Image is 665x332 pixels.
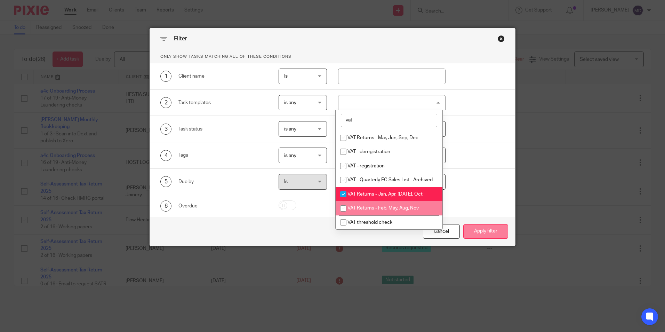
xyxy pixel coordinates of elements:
span: VAT Returns - Jan, Apr, [DATE], Oct [347,192,423,197]
div: Close this dialog window [423,224,460,239]
div: 5 [160,176,171,187]
span: VAT - registration [347,164,385,168]
div: 2 [160,97,171,108]
div: 3 [160,124,171,135]
span: Is [284,179,288,184]
span: VAT Returns - Feb, May, Aug, Nov [347,206,419,211]
p: Only show tasks matching all of these conditions [150,50,515,63]
span: VAT Returns - Mar, Jun, Sep, Dec [347,135,418,140]
span: VAT threshold check [347,220,392,225]
div: Task status [178,126,268,133]
div: Task templates [178,99,268,106]
span: is any [284,127,296,132]
span: Is [284,74,288,79]
span: Filter [174,36,187,41]
div: Overdue [178,203,268,210]
div: Due by [178,178,268,185]
div: 1 [160,71,171,82]
span: VAT - Quarterly EC Sales List - Archived [347,177,433,182]
div: 6 [160,200,171,212]
button: Apply filter [463,224,508,239]
input: Search options... [341,114,437,127]
span: VAT - deregistration [347,149,390,154]
span: is any [284,153,296,158]
div: Client name [178,73,268,80]
div: Close this dialog window [498,35,505,42]
div: 4 [160,150,171,161]
span: is any [284,100,296,105]
div: Tags [178,152,268,159]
